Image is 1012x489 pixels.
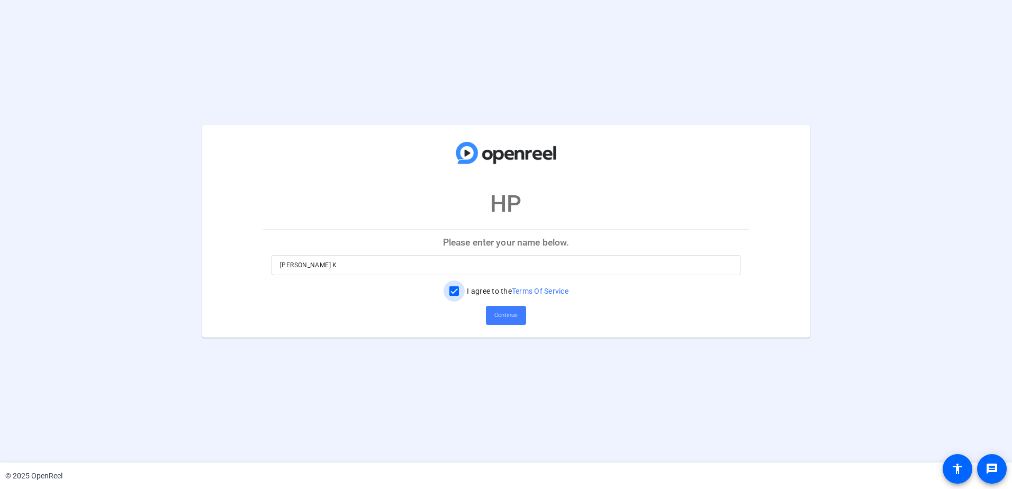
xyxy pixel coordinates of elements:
[453,135,559,170] img: company-logo
[951,463,964,475] mat-icon: accessibility
[465,286,568,296] label: I agree to the
[5,470,62,482] div: © 2025 OpenReel
[263,230,749,255] p: Please enter your name below.
[494,307,518,323] span: Continue
[512,287,568,295] a: Terms Of Service
[486,306,526,325] button: Continue
[280,259,732,271] input: Enter your name
[986,463,998,475] mat-icon: message
[490,186,522,221] p: HP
